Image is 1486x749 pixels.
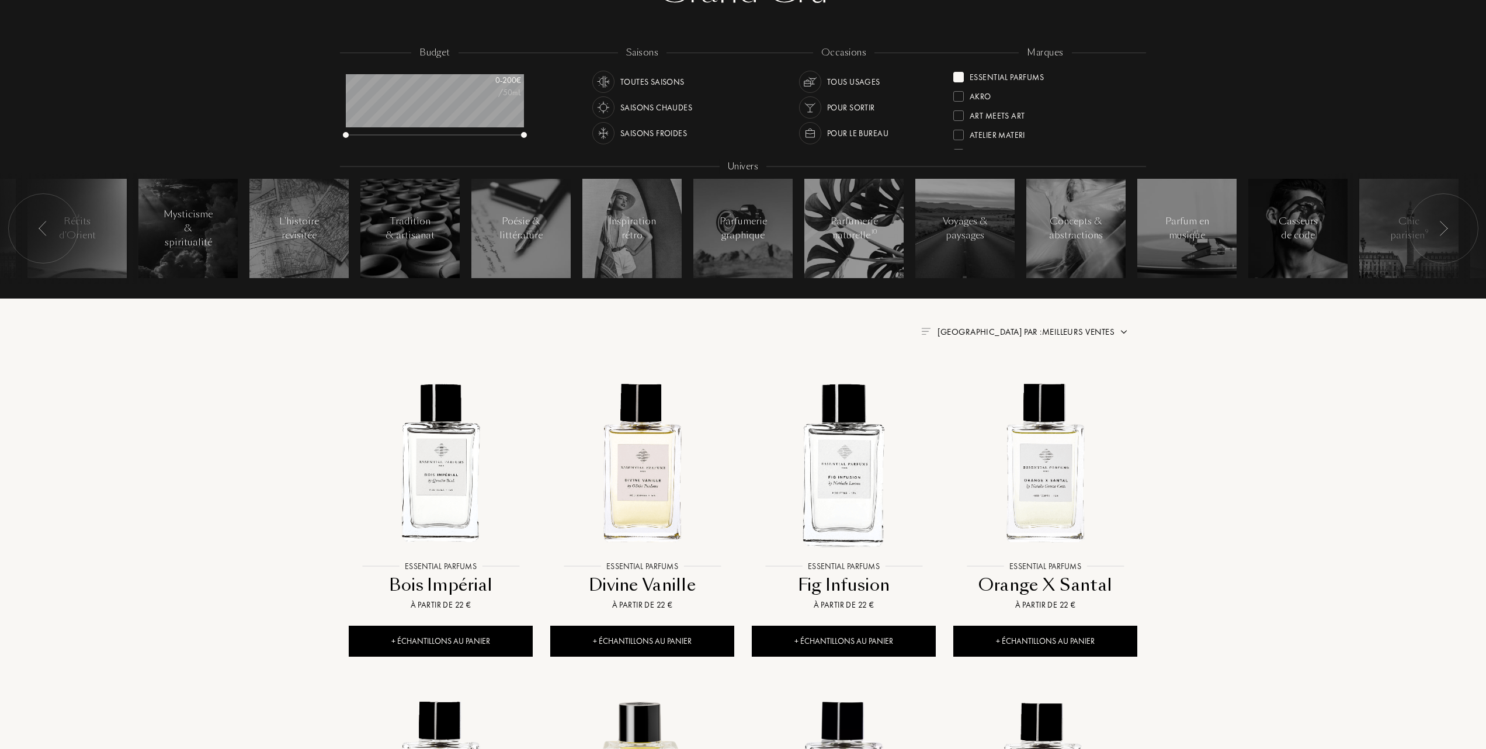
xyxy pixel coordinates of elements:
div: Akro [970,86,991,102]
img: usage_occasion_all_white.svg [802,74,818,90]
div: Voyages & paysages [940,214,990,242]
div: Atelier Materi [970,125,1025,141]
img: usage_season_hot_white.svg [595,99,612,116]
div: À partir de 22 € [958,599,1133,611]
div: Art Meets Art [970,106,1025,122]
div: budget [411,46,459,60]
img: arr_left.svg [39,221,48,236]
img: usage_season_cold_white.svg [595,125,612,141]
img: Fig Infusion Essential Parfums [753,372,935,554]
div: Pour le bureau [827,122,888,144]
div: + Échantillons au panier [349,626,533,657]
div: Toutes saisons [620,71,685,93]
div: + Échantillons au panier [550,626,734,657]
div: À partir de 22 € [353,599,528,611]
img: usage_occasion_work_white.svg [802,125,818,141]
div: Tous usages [827,71,880,93]
a: Divine Vanille Essential ParfumsEssential ParfumsDivine VanilleÀ partir de 22 € [550,359,734,626]
img: usage_occasion_party_white.svg [802,99,818,116]
a: Fig Infusion Essential ParfumsEssential ParfumsFig InfusionÀ partir de 22 € [752,359,936,626]
div: 0 - 200 € [463,74,521,86]
img: usage_season_average_white.svg [595,74,612,90]
img: arr_left.svg [1439,221,1448,236]
div: + Échantillons au panier [953,626,1137,657]
div: L'histoire revisitée [275,214,324,242]
div: Baruti [970,144,995,160]
div: Inspiration rétro [607,214,657,242]
span: [GEOGRAPHIC_DATA] par : Meilleurs ventes [938,326,1114,338]
div: Tradition & artisanat [386,214,435,242]
div: marques [1019,46,1071,60]
div: À partir de 22 € [555,599,730,611]
div: Concepts & abstractions [1049,214,1103,242]
div: Poésie & littérature [497,214,546,242]
div: + Échantillons au panier [752,626,936,657]
span: 10 [871,228,877,236]
a: Bois Impérial Essential ParfumsEssential ParfumsBois ImpérialÀ partir de 22 € [349,359,533,626]
div: saisons [618,46,666,60]
div: Parfumerie graphique [718,214,768,242]
div: Saisons chaudes [620,96,692,119]
div: Univers [720,160,766,174]
img: Divine Vanille Essential Parfums [551,372,733,554]
div: /50mL [463,86,521,99]
a: Orange X Santal Essential ParfumsEssential ParfumsOrange X SantalÀ partir de 22 € [953,359,1137,626]
div: Parfumerie naturelle [829,214,879,242]
img: arrow.png [1119,327,1129,337]
img: Bois Impérial Essential Parfums [350,372,532,554]
div: Parfum en musique [1162,214,1212,242]
div: occasions [813,46,874,60]
div: Pour sortir [827,96,875,119]
div: Essential Parfums [970,67,1044,83]
div: Mysticisme & spiritualité [164,207,213,249]
div: Casseurs de code [1273,214,1323,242]
div: À partir de 22 € [756,599,931,611]
div: Saisons froides [620,122,687,144]
img: Orange X Santal Essential Parfums [954,372,1136,554]
img: filter_by.png [921,328,931,335]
